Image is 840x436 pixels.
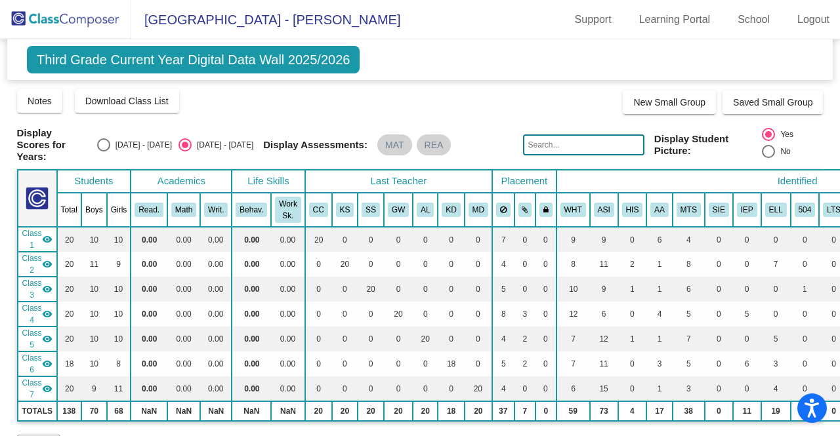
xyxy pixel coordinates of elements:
[654,133,759,157] span: Display Student Picture:
[727,9,780,30] a: School
[791,227,820,252] td: 0
[761,277,791,302] td: 0
[438,252,464,277] td: 0
[560,203,586,217] button: WHT
[57,252,81,277] td: 20
[646,327,673,351] td: 1
[733,376,761,401] td: 0
[81,277,107,302] td: 10
[110,139,172,151] div: [DATE] - [DATE]
[705,376,733,401] td: 0
[358,351,384,376] td: 0
[673,376,705,401] td: 3
[413,351,438,376] td: 0
[305,376,332,401] td: 0
[791,302,820,327] td: 0
[590,302,618,327] td: 6
[107,193,131,227] th: Girls
[200,227,232,252] td: 0.00
[17,127,87,163] span: Display Scores for Years:
[305,302,332,327] td: 0
[336,203,354,217] button: KS
[417,203,434,217] button: AL
[358,227,384,252] td: 0
[42,309,52,319] mat-icon: visibility
[618,327,647,351] td: 1
[131,170,232,193] th: Academics
[107,327,131,351] td: 10
[413,302,438,327] td: 0
[232,227,271,252] td: 0.00
[200,327,232,351] td: 0.00
[57,193,81,227] th: Total
[305,227,332,252] td: 20
[384,351,413,376] td: 0
[131,376,167,401] td: 0.00
[705,193,733,227] th: Speech Only IEP
[107,277,131,302] td: 10
[650,203,669,217] button: AA
[22,302,42,326] span: Class 4
[332,252,358,277] td: 20
[514,277,536,302] td: 0
[761,376,791,401] td: 4
[622,203,643,217] button: HIS
[673,277,705,302] td: 6
[590,327,618,351] td: 12
[232,327,271,351] td: 0.00
[465,227,492,252] td: 0
[438,227,464,252] td: 0
[22,277,42,301] span: Class 3
[309,203,328,217] button: CC
[384,327,413,351] td: 0
[305,327,332,351] td: 0
[57,302,81,327] td: 20
[271,227,304,252] td: 0.00
[332,302,358,327] td: 0
[761,252,791,277] td: 7
[42,334,52,344] mat-icon: visibility
[167,227,200,252] td: 0.00
[135,203,163,217] button: Read.
[85,96,169,106] span: Download Class List
[465,376,492,401] td: 20
[22,252,42,276] span: Class 2
[271,252,304,277] td: 0.00
[75,89,179,113] button: Download Class List
[492,302,514,327] td: 8
[733,97,812,108] span: Saved Small Group
[646,277,673,302] td: 1
[358,193,384,227] th: Sandy Sullivan
[305,252,332,277] td: 0
[42,359,52,369] mat-icon: visibility
[618,351,647,376] td: 0
[18,376,57,401] td: Michelle Davis - No Class Name
[646,193,673,227] th: African American
[438,376,464,401] td: 0
[556,327,590,351] td: 7
[723,90,823,114] button: Saved Small Group
[18,351,57,376] td: Kristen Dallo - SPED
[618,227,647,252] td: 0
[492,193,514,227] th: Keep away students
[633,97,705,108] span: New Small Group
[22,228,42,251] span: Class 1
[673,327,705,351] td: 7
[673,227,705,252] td: 4
[514,327,536,351] td: 2
[384,252,413,277] td: 0
[200,351,232,376] td: 0.00
[556,193,590,227] th: White
[705,351,733,376] td: 0
[535,327,556,351] td: 0
[200,277,232,302] td: 0.00
[791,277,820,302] td: 1
[18,227,57,252] td: Chandra Cooper - No Class Name
[57,327,81,351] td: 20
[22,352,42,376] span: Class 6
[167,401,200,421] td: NaN
[271,277,304,302] td: 0.00
[332,277,358,302] td: 0
[523,134,644,155] input: Search...
[232,376,271,401] td: 0.00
